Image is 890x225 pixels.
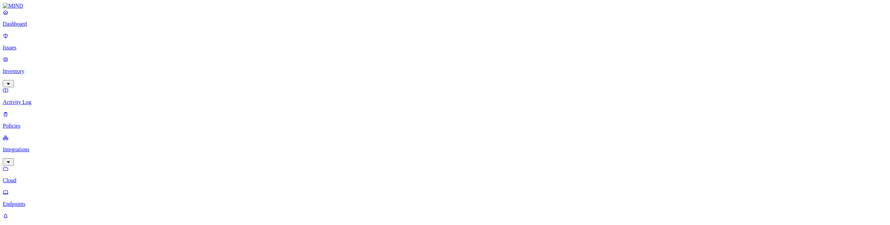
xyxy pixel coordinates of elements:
a: Inventory [3,56,887,86]
p: Integrations [3,146,887,153]
a: Policies [3,111,887,129]
a: Integrations [3,135,887,164]
p: Issues [3,45,887,51]
a: Endpoints [3,189,887,207]
p: Policies [3,123,887,129]
a: Activity Log [3,87,887,105]
p: Activity Log [3,99,887,105]
p: Endpoints [3,201,887,207]
p: Inventory [3,68,887,74]
img: MIND [3,3,23,9]
a: Cloud [3,166,887,184]
a: Dashboard [3,9,887,27]
a: MIND [3,3,887,9]
p: Dashboard [3,21,887,27]
p: Cloud [3,177,887,184]
a: Issues [3,33,887,51]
